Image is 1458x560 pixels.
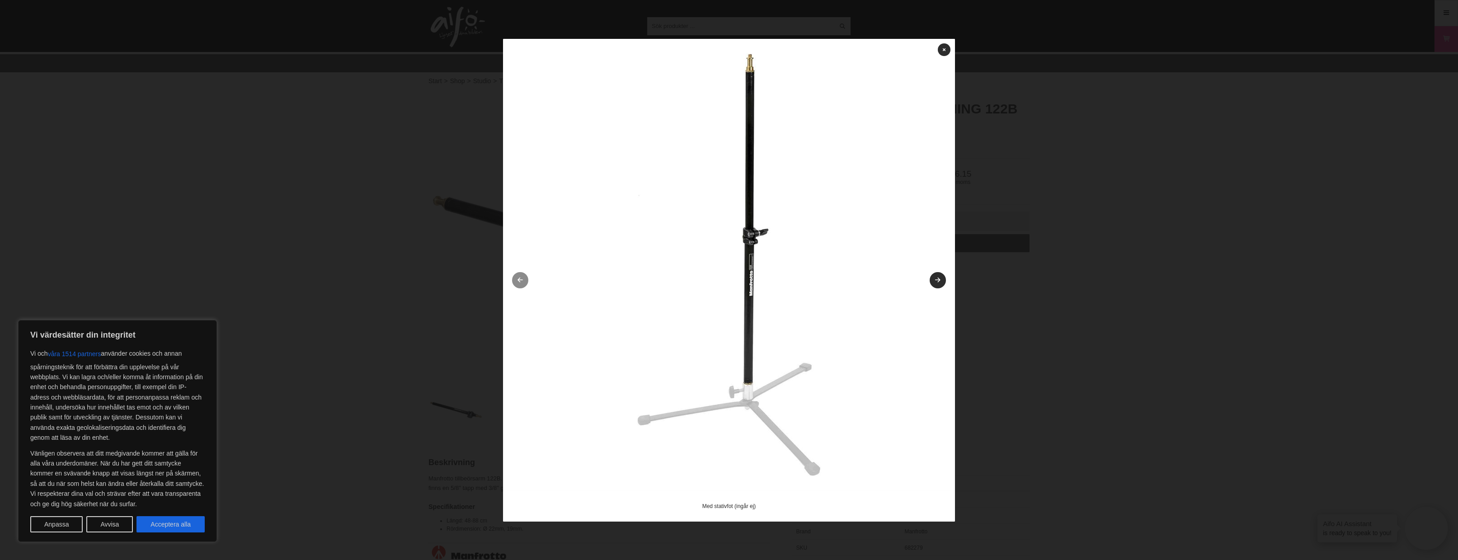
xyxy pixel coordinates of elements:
[30,516,83,532] button: Anpassa
[18,320,217,542] div: Vi värdesätter din integritet
[86,516,133,532] button: Avvisa
[514,502,944,510] div: Med stativfot (ingår ej)
[48,346,101,362] button: våra 1514 partners
[136,516,205,532] button: Acceptera alla
[30,346,205,443] p: Vi och använder cookies och annan spårningsteknik för att förbättra din upplevelse på vår webbpla...
[30,448,205,509] p: Vänligen observera att ditt medgivande kommer att gälla för alla våra underdomäner. När du har ge...
[30,329,205,340] p: Vi värdesätter din integritet
[503,39,955,491] img: Med stativfot (ingår ej)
